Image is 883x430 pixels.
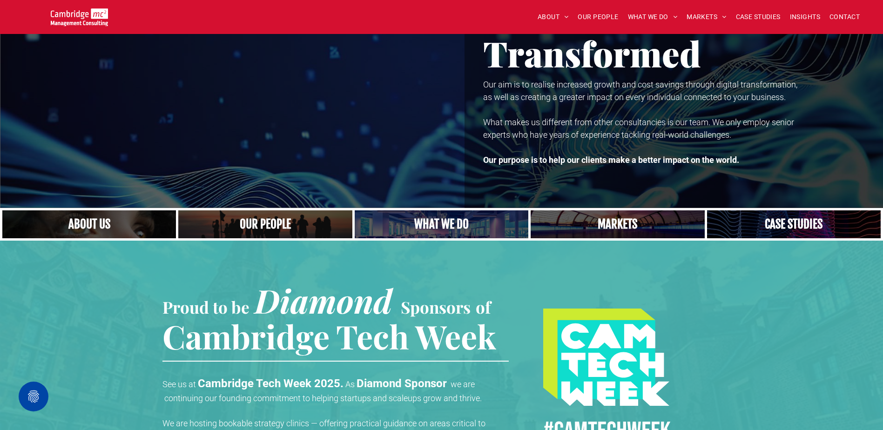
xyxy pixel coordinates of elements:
img: Go to Homepage [51,8,108,26]
span: Diamond [255,278,392,322]
a: ABOUT [533,10,573,24]
a: WHAT WE DO [623,10,682,24]
img: #CAMTECHWEEK logo [543,309,670,406]
span: of [476,296,491,318]
a: MARKETS [682,10,731,24]
a: CONTACT [825,10,864,24]
span: As [345,379,355,389]
strong: Cambridge Tech Week 2025. [198,377,344,390]
span: Proud to be [162,296,249,318]
a: CASE STUDIES [731,10,785,24]
span: Our aim is to realise increased growth and cost savings through digital transformation, as well a... [483,80,797,102]
a: A crowd in silhouette at sunset, on a rise or lookout point [178,210,352,238]
a: A yoga teacher lifting his whole body off the ground in the peacock pose [355,210,528,238]
strong: Our purpose is to help our clients make a better impact on the world. [483,155,739,165]
span: Transformed [483,30,701,76]
span: What makes us different from other consultancies is our team. We only employ senior experts who h... [483,117,794,140]
a: INSIGHTS [785,10,825,24]
span: Sponsors [401,296,471,318]
span: continuing our founding commitment to helping startups and scaleups grow and thrive. [164,393,482,403]
span: Cambridge Tech Week [162,314,496,358]
a: OUR PEOPLE [573,10,623,24]
span: See us at [162,379,196,389]
strong: Diamond Sponsor [357,377,447,390]
span: we are [451,379,475,389]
